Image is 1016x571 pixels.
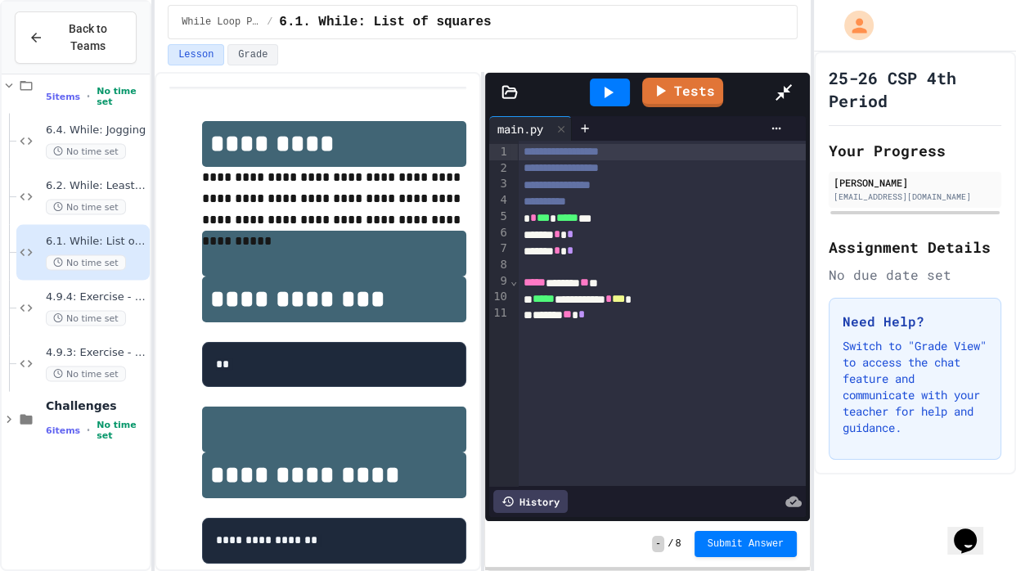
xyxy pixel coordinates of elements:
[46,255,126,271] span: No time set
[182,16,260,29] span: While Loop Projects
[46,124,146,137] span: 6.4. While: Jogging
[489,192,510,209] div: 4
[829,265,1001,285] div: No due date set
[489,144,510,160] div: 1
[87,424,90,437] span: •
[227,44,278,65] button: Grade
[829,66,1001,112] h1: 25-26 CSP 4th Period
[834,191,996,203] div: [EMAIL_ADDRESS][DOMAIN_NAME]
[843,312,987,331] h3: Need Help?
[489,120,551,137] div: main.py
[46,425,80,436] span: 6 items
[46,179,146,193] span: 6.2. While: Least divisor
[489,225,510,241] div: 6
[493,490,568,513] div: History
[489,116,572,141] div: main.py
[489,289,510,305] div: 10
[46,200,126,215] span: No time set
[489,241,510,257] div: 7
[675,537,681,551] span: 8
[489,209,510,225] div: 5
[97,86,146,107] span: No time set
[168,44,224,65] button: Lesson
[510,274,518,287] span: Fold line
[46,311,126,326] span: No time set
[489,160,510,177] div: 2
[489,257,510,273] div: 8
[46,92,80,102] span: 5 items
[843,338,987,436] p: Switch to "Grade View" to access the chat feature and communicate with your teacher for help and ...
[642,78,723,107] a: Tests
[46,398,146,413] span: Challenges
[695,531,798,557] button: Submit Answer
[46,144,126,160] span: No time set
[46,235,146,249] span: 6.1. While: List of squares
[46,366,126,382] span: No time set
[489,273,510,290] div: 9
[829,236,1001,259] h2: Assignment Details
[46,290,146,304] span: 4.9.4: Exercise - Higher or Lower I
[267,16,272,29] span: /
[668,537,673,551] span: /
[829,139,1001,162] h2: Your Progress
[15,11,137,64] button: Back to Teams
[279,12,491,32] span: 6.1. While: List of squares
[489,176,510,192] div: 3
[834,175,996,190] div: [PERSON_NAME]
[489,305,510,321] div: 11
[46,346,146,360] span: 4.9.3: Exercise - Target Sum
[87,90,90,103] span: •
[53,20,123,55] span: Back to Teams
[652,536,664,552] span: -
[97,420,146,441] span: No time set
[947,506,1000,555] iframe: chat widget
[708,537,784,551] span: Submit Answer
[827,7,878,44] div: My Account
